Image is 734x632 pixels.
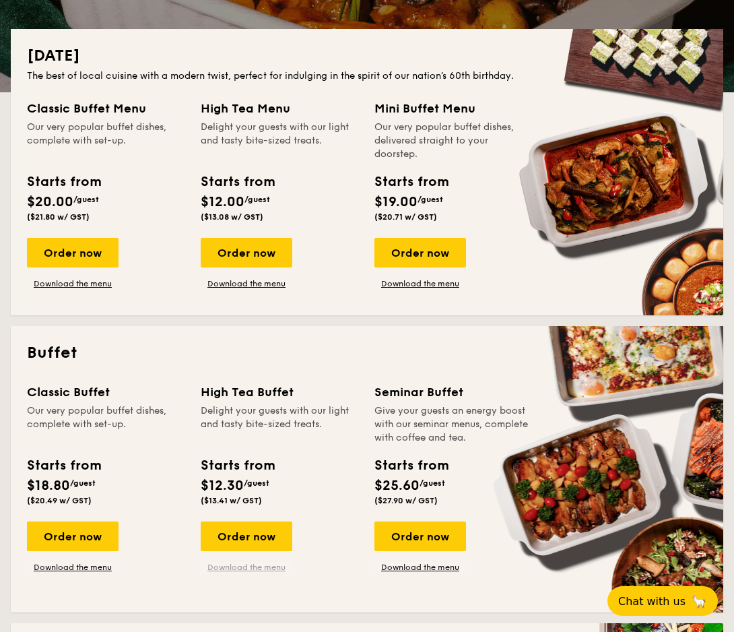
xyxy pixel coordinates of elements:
[201,383,358,402] div: High Tea Buffet
[201,478,244,494] span: $12.30
[374,238,466,267] div: Order now
[244,195,270,204] span: /guest
[201,121,358,161] div: Delight your guests with our light and tasty bite-sized treats.
[374,496,438,505] span: ($27.90 w/ GST)
[201,194,244,210] span: $12.00
[374,478,420,494] span: $25.60
[374,212,437,222] span: ($20.71 w/ GST)
[201,212,263,222] span: ($13.08 w/ GST)
[374,562,466,573] a: Download the menu
[374,522,466,551] div: Order now
[27,342,707,364] h2: Buffet
[244,478,269,488] span: /guest
[27,212,90,222] span: ($21.80 w/ GST)
[418,195,443,204] span: /guest
[201,496,262,505] span: ($13.41 w/ GST)
[607,586,718,616] button: Chat with us🦙
[201,562,292,573] a: Download the menu
[201,455,274,476] div: Starts from
[374,121,532,161] div: Our very popular buffet dishes, delivered straight to your doorstep.
[374,278,466,289] a: Download the menu
[201,99,358,118] div: High Tea Menu
[27,194,73,210] span: $20.00
[27,45,707,67] h2: [DATE]
[27,238,119,267] div: Order now
[27,522,119,551] div: Order now
[201,238,292,267] div: Order now
[27,172,100,192] div: Starts from
[27,69,707,83] div: The best of local cuisine with a modern twist, perfect for indulging in the spirit of our nation’...
[420,478,445,488] span: /guest
[27,99,185,118] div: Classic Buffet Menu
[27,562,119,573] a: Download the menu
[27,404,185,445] div: Our very popular buffet dishes, complete with set-up.
[27,496,92,505] span: ($20.49 w/ GST)
[201,404,358,445] div: Delight your guests with our light and tasty bite-sized treats.
[27,455,100,476] div: Starts from
[691,594,707,609] span: 🦙
[73,195,99,204] span: /guest
[27,478,70,494] span: $18.80
[374,383,532,402] div: Seminar Buffet
[27,278,119,289] a: Download the menu
[374,194,418,210] span: $19.00
[201,172,274,192] div: Starts from
[27,121,185,161] div: Our very popular buffet dishes, complete with set-up.
[201,522,292,551] div: Order now
[374,404,532,445] div: Give your guests an energy boost with our seminar menus, complete with coffee and tea.
[27,383,185,402] div: Classic Buffet
[374,99,532,118] div: Mini Buffet Menu
[618,595,686,608] span: Chat with us
[201,278,292,289] a: Download the menu
[70,478,96,488] span: /guest
[374,172,448,192] div: Starts from
[374,455,448,476] div: Starts from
